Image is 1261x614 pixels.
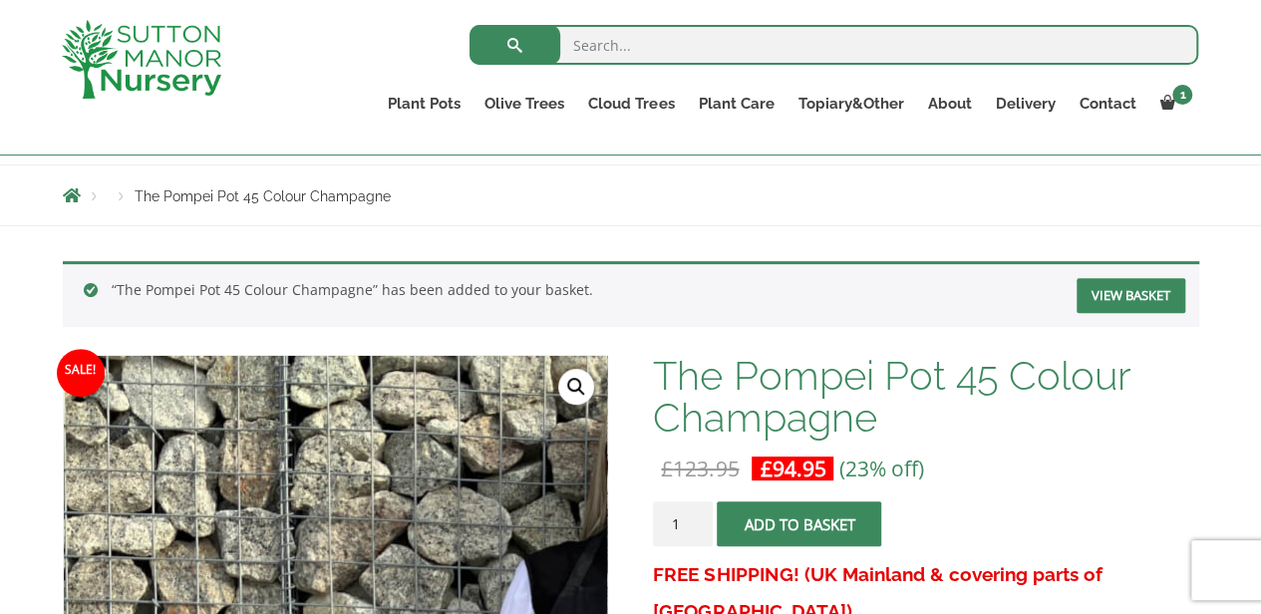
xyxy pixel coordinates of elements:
[62,20,221,99] img: logo
[1172,85,1192,105] span: 1
[1077,278,1185,313] a: View basket
[473,90,576,118] a: Olive Trees
[63,261,1199,327] div: “The Pompei Pot 45 Colour Champagne” has been added to your basket.
[470,25,1198,65] input: Search...
[661,455,673,482] span: £
[838,455,923,482] span: (23% off)
[1147,90,1198,118] a: 1
[717,501,881,546] button: Add to basket
[915,90,983,118] a: About
[1067,90,1147,118] a: Contact
[135,188,391,204] span: The Pompei Pot 45 Colour Champagne
[653,501,713,546] input: Product quantity
[576,90,686,118] a: Cloud Trees
[760,455,772,482] span: £
[63,187,1199,203] nav: Breadcrumbs
[558,369,594,405] a: View full-screen image gallery
[983,90,1067,118] a: Delivery
[57,349,105,397] span: Sale!
[376,90,473,118] a: Plant Pots
[760,455,825,482] bdi: 94.95
[653,355,1198,439] h1: The Pompei Pot 45 Colour Champagne
[686,90,786,118] a: Plant Care
[786,90,915,118] a: Topiary&Other
[661,455,739,482] bdi: 123.95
